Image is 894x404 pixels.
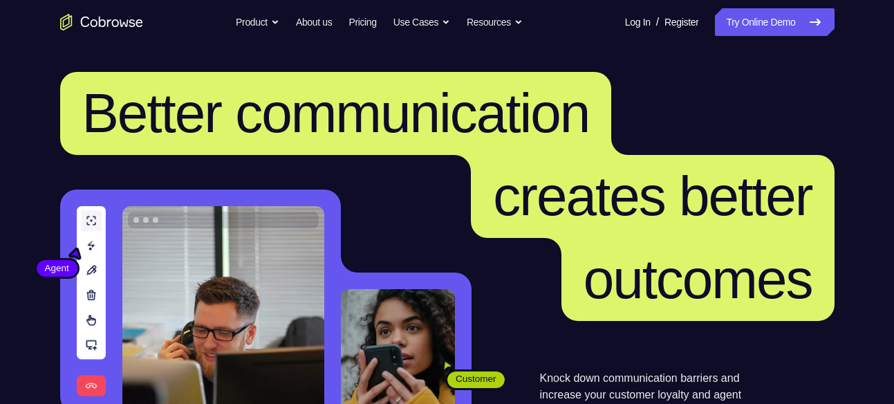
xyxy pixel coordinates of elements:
[715,8,834,36] a: Try Online Demo
[584,248,812,310] span: outcomes
[467,8,523,36] button: Resources
[664,8,698,36] a: Register
[493,165,812,227] span: creates better
[393,8,450,36] button: Use Cases
[348,8,376,36] a: Pricing
[236,8,279,36] button: Product
[82,82,590,144] span: Better communication
[656,14,659,30] span: /
[296,8,332,36] a: About us
[60,14,143,30] a: Go to the home page
[625,8,651,36] a: Log In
